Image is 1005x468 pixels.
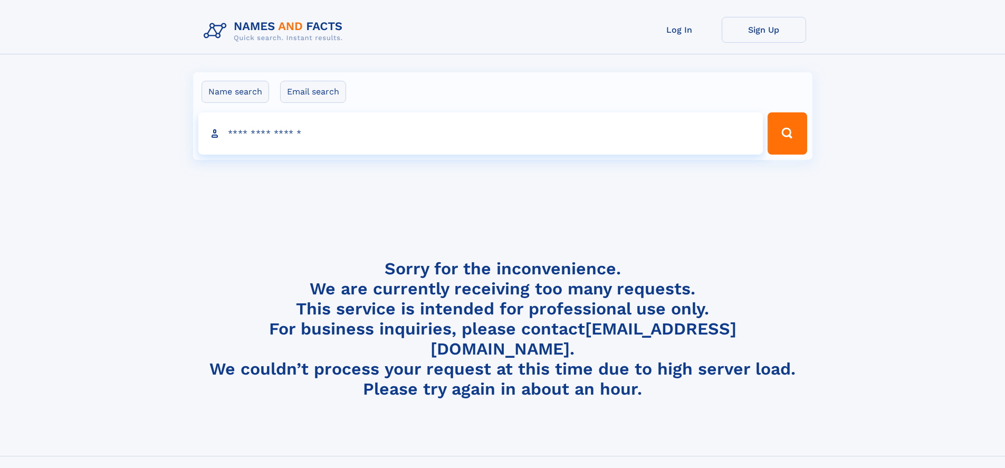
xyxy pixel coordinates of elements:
[768,112,807,155] button: Search Button
[637,17,722,43] a: Log In
[198,112,763,155] input: search input
[199,259,806,399] h4: Sorry for the inconvenience. We are currently receiving too many requests. This service is intend...
[430,319,736,359] a: [EMAIL_ADDRESS][DOMAIN_NAME]
[722,17,806,43] a: Sign Up
[280,81,346,103] label: Email search
[199,17,351,45] img: Logo Names and Facts
[202,81,269,103] label: Name search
